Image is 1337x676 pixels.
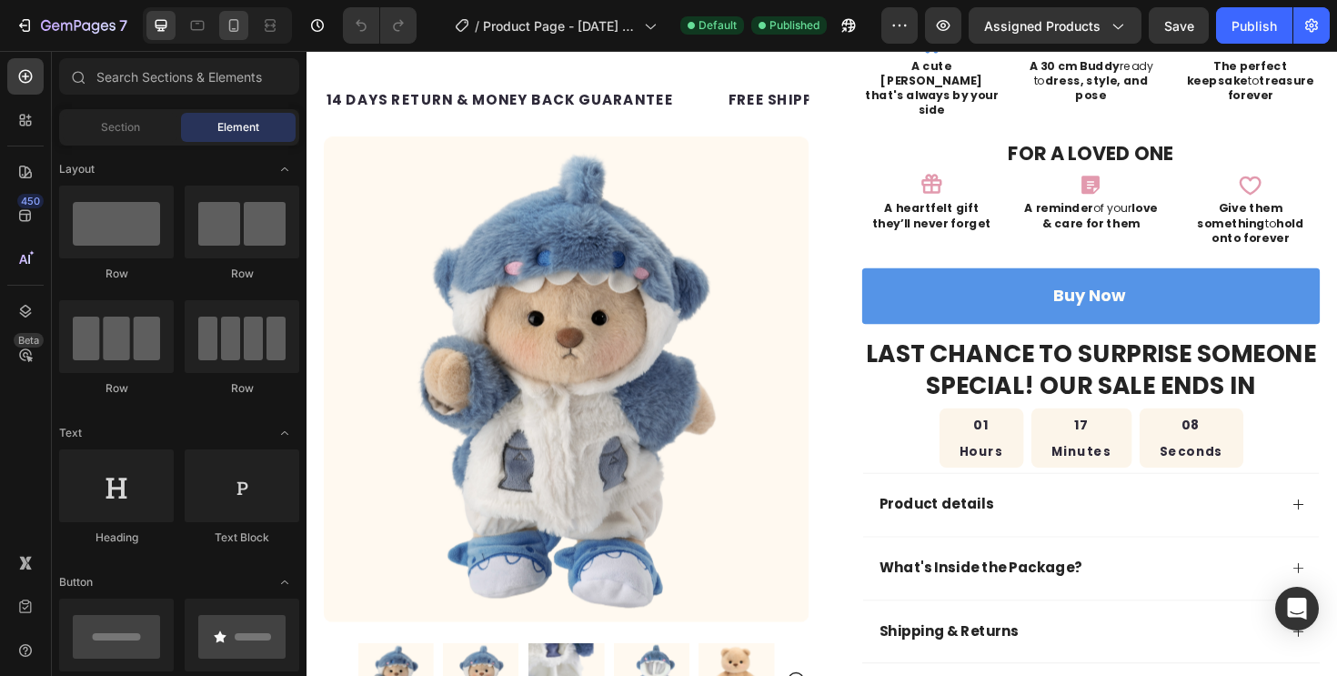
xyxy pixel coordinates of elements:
[590,96,1071,123] p: For a loved one
[769,17,819,34] span: Published
[270,155,299,184] span: Toggle open
[307,51,1337,676] iframe: Design area
[1149,7,1209,44] button: Save
[591,7,732,71] strong: A cute [PERSON_NAME] that's always by your side
[59,425,82,441] span: Text
[475,16,479,35] span: /
[217,119,259,136] span: Element
[185,266,299,282] div: Row
[692,386,738,408] div: 01
[1216,7,1292,44] button: Publish
[270,568,299,597] span: Toggle open
[17,194,44,208] div: 450
[984,16,1101,35] span: Assigned Products
[588,230,1073,289] button: Buy now
[759,160,903,191] p: of your
[765,7,860,25] strong: A 30 cm Buddy
[607,471,728,490] p: Product details
[759,9,903,55] p: ready to
[1231,16,1277,35] div: Publish
[969,7,1141,44] button: Assigned Products
[904,415,970,434] p: Seconds
[1275,587,1319,631] div: Open Intercom Messenger
[760,158,833,176] strong: A reminder
[598,158,725,191] strong: A heartfelt gift they’ll never forget
[592,303,1070,371] strong: Last chance to surprise someone special! Our sale ends iN
[59,161,95,177] span: Layout
[904,386,970,408] div: 08
[607,606,754,625] p: Shipping & Returns
[59,380,174,397] div: Row
[59,58,299,95] input: Search Sections & Elements
[692,415,738,434] p: Hours
[928,9,1071,55] p: to
[699,17,737,34] span: Default
[59,574,93,590] span: Button
[483,16,637,35] span: Product Page - [DATE] 16:19:44
[928,160,1071,207] p: to
[976,23,1068,55] strong: treasure forever
[607,539,821,558] p: What's Inside the Package?
[270,419,299,448] span: Toggle open
[343,7,417,44] div: Undo/Redo
[782,23,891,55] strong: dress, style, and pose
[959,174,1056,207] strong: hold onto forever
[779,158,901,191] strong: love & care for them
[59,530,174,546] div: Heading
[119,15,127,36] p: 7
[789,386,852,408] div: 17
[7,7,136,44] button: 7
[185,530,299,546] div: Text Block
[1164,18,1194,34] span: Save
[932,7,1039,40] strong: The perfect keepsake
[14,333,44,348] div: Beta
[943,158,1033,191] strong: Give them something
[101,119,140,136] span: Section
[789,415,852,434] p: Minutes
[59,266,174,282] div: Row
[791,248,868,271] div: Buy now
[185,380,299,397] div: Row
